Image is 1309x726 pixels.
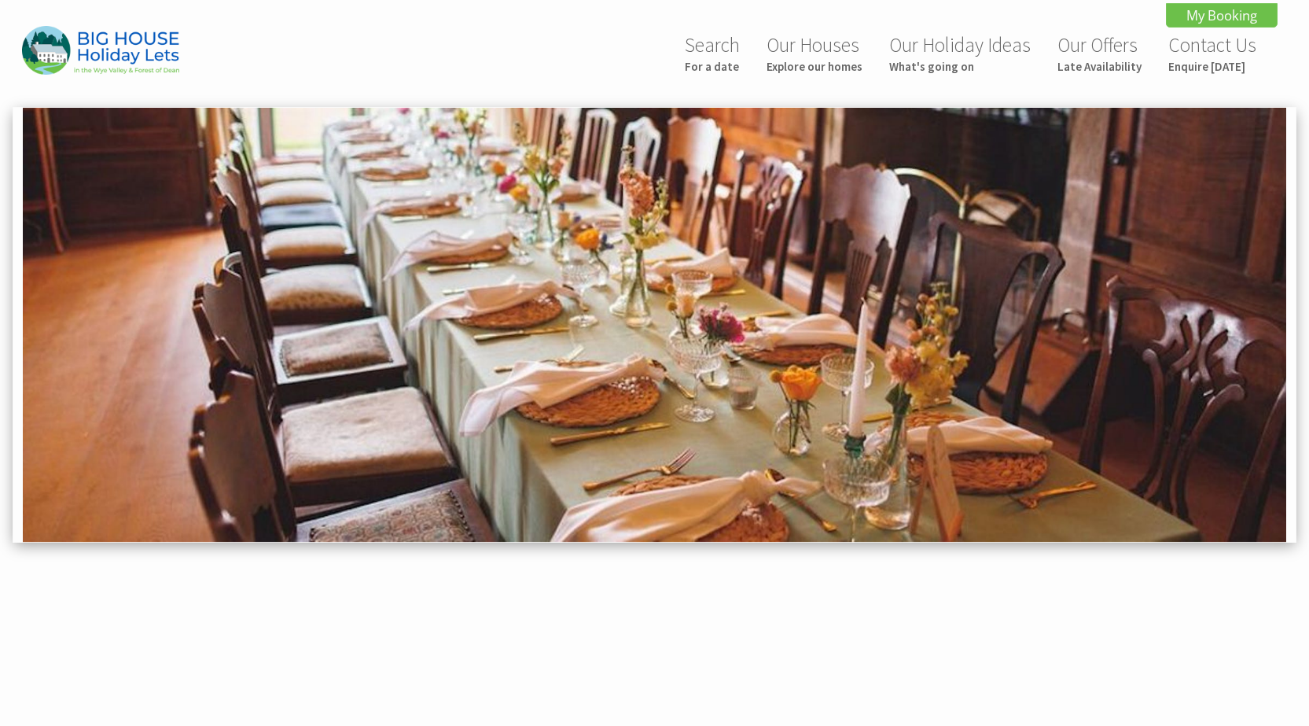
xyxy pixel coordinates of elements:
[1168,32,1256,74] a: Contact UsEnquire [DATE]
[1057,59,1142,74] small: Late Availability
[1168,59,1256,74] small: Enquire [DATE]
[685,59,740,74] small: For a date
[889,59,1031,74] small: What's going on
[1166,3,1278,28] a: My Booking
[9,592,1300,710] iframe: Customer reviews powered by Trustpilot
[767,32,862,74] a: Our HousesExplore our homes
[22,26,179,74] img: Big House Holiday Lets
[1057,32,1142,74] a: Our OffersLate Availability
[889,32,1031,74] a: Our Holiday IdeasWhat's going on
[767,59,862,74] small: Explore our homes
[685,32,740,74] a: SearchFor a date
